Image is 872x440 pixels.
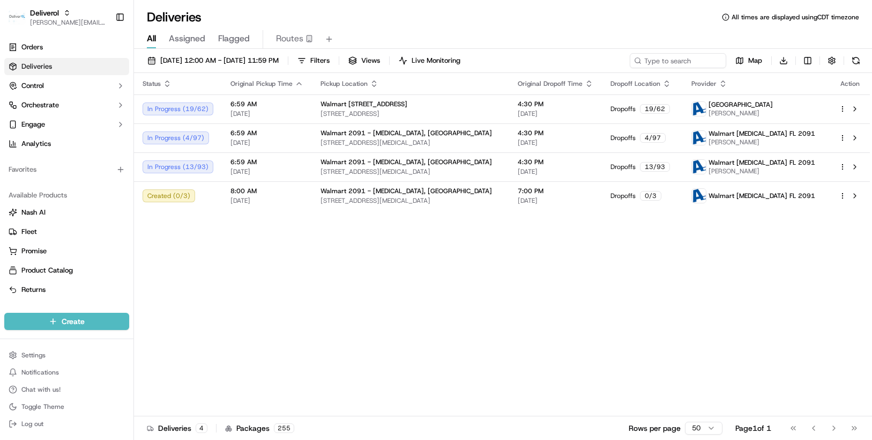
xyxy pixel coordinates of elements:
span: Analytics [21,139,51,149]
img: ActionCourier.png [692,102,706,116]
a: Fleet [9,227,125,237]
span: Fleet [21,227,37,237]
span: All times are displayed using CDT timezone [732,13,859,21]
span: 4:30 PM [518,100,593,108]
span: Provider [691,79,717,88]
span: 8:00 AM [230,187,303,195]
button: DeliverolDeliverol[PERSON_NAME][EMAIL_ADDRESS][PERSON_NAME][DOMAIN_NAME] [4,4,111,30]
span: Views [361,56,380,65]
span: Walmart 2091 - [MEDICAL_DATA], [GEOGRAPHIC_DATA] [321,187,492,195]
button: [PERSON_NAME][EMAIL_ADDRESS][PERSON_NAME][DOMAIN_NAME] [30,18,107,27]
a: Promise [9,246,125,256]
span: Promise [21,246,47,256]
span: Pickup Location [321,79,368,88]
div: Action [839,79,861,88]
span: Engage [21,120,45,129]
span: [STREET_ADDRESS][MEDICAL_DATA] [321,167,501,176]
div: Packages [225,423,294,434]
span: Chat with us! [21,385,61,394]
span: Original Dropoff Time [518,79,583,88]
span: [STREET_ADDRESS][MEDICAL_DATA] [321,138,501,147]
button: Fleet [4,223,129,240]
span: Dropoffs [610,105,636,113]
span: 4:30 PM [518,158,593,166]
button: Live Monitoring [394,53,465,68]
span: All [147,32,156,45]
a: Nash AI [9,208,125,217]
button: Product Catalog [4,262,129,279]
button: Filters [293,53,334,68]
span: Product Catalog [21,266,73,275]
span: [PERSON_NAME] [709,138,815,146]
div: 19 / 62 [640,104,670,114]
span: Original Pickup Time [230,79,293,88]
a: Analytics [4,135,129,152]
span: [DATE] [230,138,303,147]
span: Walmart 2091 - [MEDICAL_DATA], [GEOGRAPHIC_DATA] [321,129,492,137]
img: ActionCourier.png [692,131,706,145]
button: Control [4,77,129,94]
span: [STREET_ADDRESS] [321,109,501,118]
span: Returns [21,285,46,295]
div: Deliveries [147,423,207,434]
span: Log out [21,420,43,428]
span: Control [21,81,44,91]
button: [DATE] 12:00 AM - [DATE] 11:59 PM [143,53,284,68]
div: 4 [196,423,207,433]
img: ActionCourier.png [692,160,706,174]
span: 7:00 PM [518,187,593,195]
span: [DATE] [518,138,593,147]
div: 255 [274,423,294,433]
a: Orders [4,39,129,56]
div: Page 1 of 1 [735,423,771,434]
span: 6:59 AM [230,100,303,108]
span: Dropoffs [610,192,636,200]
img: Deliverol [9,10,26,25]
span: 6:59 AM [230,158,303,166]
button: Promise [4,243,129,260]
div: 0 / 3 [640,191,661,201]
span: Dropoffs [610,134,636,142]
button: Settings [4,348,129,363]
span: Flagged [218,32,250,45]
span: Walmart [MEDICAL_DATA] FL 2091 [709,158,815,167]
span: Walmart 2091 - [MEDICAL_DATA], [GEOGRAPHIC_DATA] [321,158,492,166]
span: Orders [21,42,43,52]
div: 13 / 93 [640,162,670,172]
span: Toggle Theme [21,402,64,411]
span: [DATE] 12:00 AM - [DATE] 11:59 PM [160,56,279,65]
button: Engage [4,116,129,133]
span: Walmart [STREET_ADDRESS] [321,100,407,108]
span: Walmart [MEDICAL_DATA] FL 2091 [709,129,815,138]
span: [DATE] [230,196,303,205]
button: Toggle Theme [4,399,129,414]
div: 4 / 97 [640,133,666,143]
span: Assigned [169,32,205,45]
div: Favorites [4,161,129,178]
button: Returns [4,281,129,298]
span: [DATE] [518,109,593,118]
button: Views [344,53,385,68]
div: Available Products [4,187,129,204]
span: Deliveries [21,62,52,71]
span: Notifications [21,368,59,377]
span: [DATE] [230,167,303,176]
span: 6:59 AM [230,129,303,137]
a: Product Catalog [9,266,125,275]
button: Refresh [848,53,863,68]
span: [STREET_ADDRESS][MEDICAL_DATA] [321,196,501,205]
span: Filters [310,56,330,65]
span: 4:30 PM [518,129,593,137]
span: Routes [276,32,303,45]
span: Map [748,56,762,65]
a: Returns [9,285,125,295]
span: Status [143,79,161,88]
span: [DATE] [518,167,593,176]
a: Deliveries [4,58,129,75]
span: Dropoffs [610,163,636,171]
span: [PERSON_NAME] [709,109,773,118]
span: Live Monitoring [412,56,460,65]
span: [PERSON_NAME] [709,167,815,175]
span: [DATE] [518,196,593,205]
